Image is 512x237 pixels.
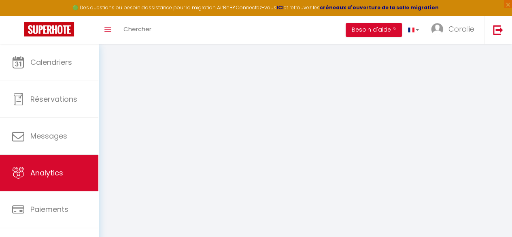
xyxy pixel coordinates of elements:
span: Analytics [30,168,63,178]
button: Ouvrir le widget de chat LiveChat [6,3,31,28]
span: Coralie [448,24,474,34]
span: Chercher [123,25,151,33]
a: Chercher [117,16,157,44]
span: Messages [30,131,67,141]
a: créneaux d'ouverture de la salle migration [320,4,439,11]
a: ... Coralie [425,16,484,44]
button: Besoin d'aide ? [346,23,402,37]
img: Super Booking [24,22,74,36]
img: logout [493,25,503,35]
img: ... [431,23,443,35]
span: Réservations [30,94,77,104]
a: ICI [276,4,284,11]
span: Paiements [30,204,68,214]
span: Calendriers [30,57,72,67]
